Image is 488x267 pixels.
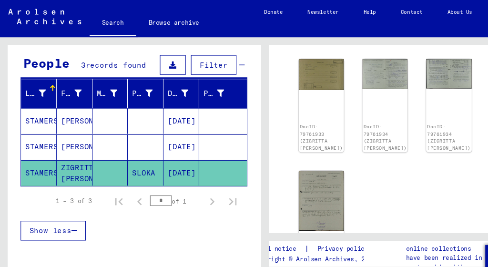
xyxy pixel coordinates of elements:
a: Legal notice [233,224,280,234]
mat-header-cell: Date of Birth [151,72,183,99]
img: Arolsen_neg.svg [8,8,75,22]
mat-header-cell: Maiden Name [85,72,118,99]
div: Prisoner # [187,78,218,93]
mat-cell: STAMERS [20,123,52,147]
a: Search [82,10,125,34]
div: People [21,49,64,66]
a: Browse archive [125,10,195,32]
a: Privacy policy [285,224,350,234]
p: Copyright © Arolsen Archives, 2021 [233,234,350,243]
mat-header-cell: Place of Birth [118,72,151,99]
mat-cell: STAMERS [20,100,52,123]
div: First Name [56,81,75,91]
mat-cell: [PERSON_NAME] [52,100,85,123]
div: 1 – 3 of 3 [51,181,85,189]
span: Filter [184,55,210,64]
img: 001.jpg [275,157,316,213]
button: First page [100,175,119,195]
button: Show less [19,203,79,221]
span: 3 [75,55,79,64]
a: DocID: 79761936 (ZIGRITTA [PERSON_NAME]) [276,214,316,239]
mat-select-trigger: EN [457,9,463,15]
img: 002.jpg [392,54,434,82]
div: Last Name [23,81,42,91]
p: The Arolsen Archives online collections [374,216,452,233]
a: DocID: 79761934 (ZIGRITTA [PERSON_NAME]) [393,114,433,139]
img: 001.jpg [275,54,316,83]
img: 001.jpg [334,54,375,82]
div: First Name [56,78,87,93]
p: have been realized in partnership with [374,233,452,250]
div: Date of Birth [154,81,173,91]
div: Place of Birth [122,78,152,93]
div: Date of Birth [154,78,185,93]
div: Prisoner # [187,81,206,91]
div: Last Name [23,78,54,93]
button: Previous page [119,175,138,195]
mat-cell: ZIGRITTA [PERSON_NAME] [52,147,85,171]
mat-cell: [DATE] [151,147,183,171]
mat-cell: STAMERS [20,147,52,171]
span: records found [79,55,135,64]
mat-cell: [PERSON_NAME] [52,123,85,147]
button: Last page [205,175,224,195]
mat-header-cell: First Name [52,72,85,99]
span: Show less [27,208,66,216]
button: Filter [176,51,218,69]
div: Place of Birth [122,81,141,91]
mat-header-cell: Prisoner # [183,72,227,99]
mat-header-cell: Last Name [20,72,52,99]
mat-cell: [DATE] [151,100,183,123]
a: DocID: 79761934 (ZIGRITTA [PERSON_NAME]) [335,114,375,139]
img: Zustimmung ändern [447,226,469,248]
div: | [233,224,350,234]
div: of 1 [138,180,186,189]
div: Maiden Name [89,78,120,93]
mat-cell: SLOKA [118,147,151,171]
a: DocID: 79761933 (ZIGRITTA [PERSON_NAME]) [276,114,316,139]
div: Zustimmung ändern [446,225,469,248]
div: Maiden Name [89,81,108,91]
mat-cell: [DATE] [151,123,183,147]
button: Next page [186,175,205,195]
